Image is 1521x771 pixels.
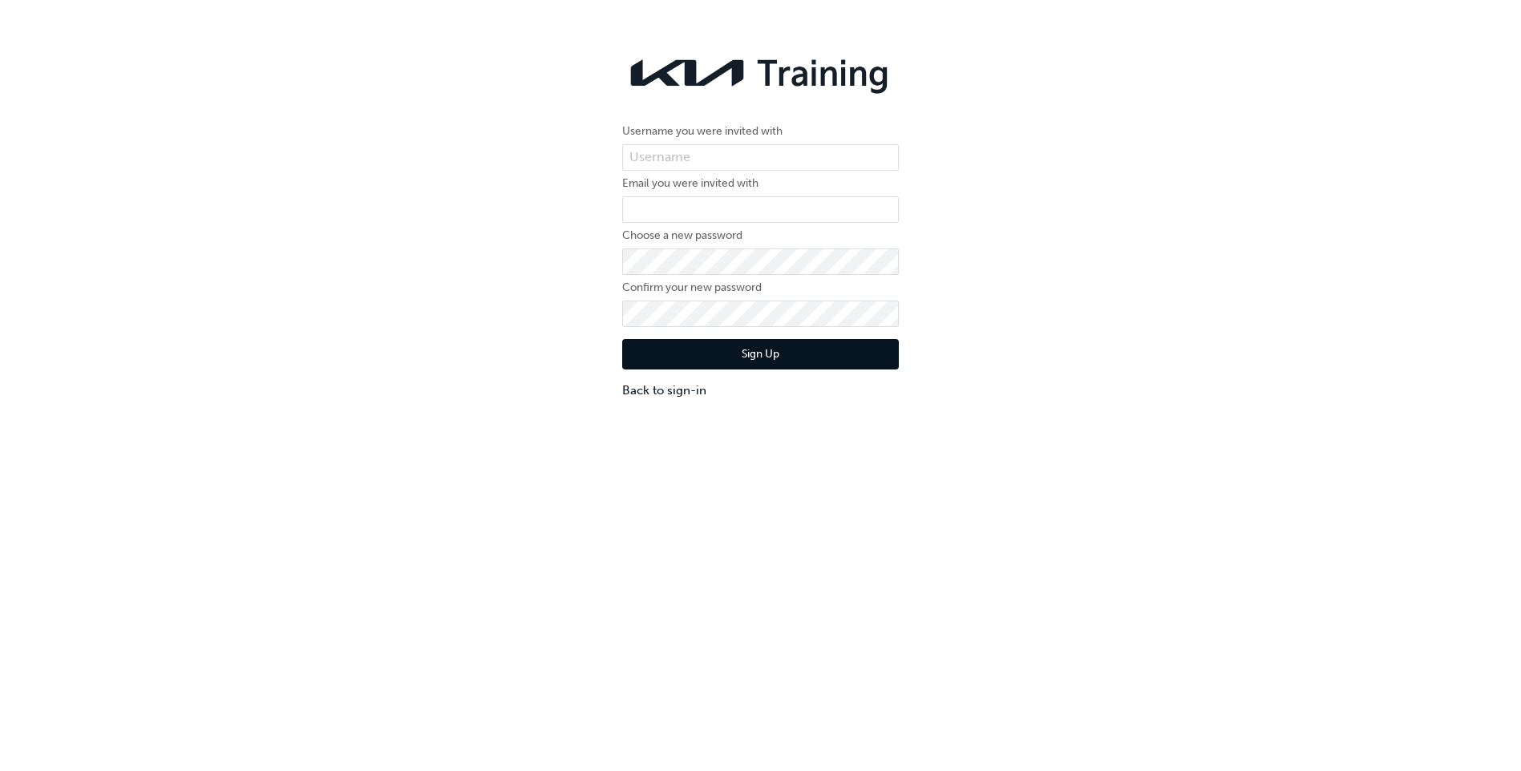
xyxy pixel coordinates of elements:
a: Back to sign-in [622,381,899,400]
img: kia-training [622,48,899,98]
label: Username you were invited with [622,122,899,141]
label: Choose a new password [622,226,899,245]
label: Confirm your new password [622,278,899,297]
input: Username [622,144,899,172]
button: Sign Up [622,339,899,369]
label: Email you were invited with [622,174,899,193]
